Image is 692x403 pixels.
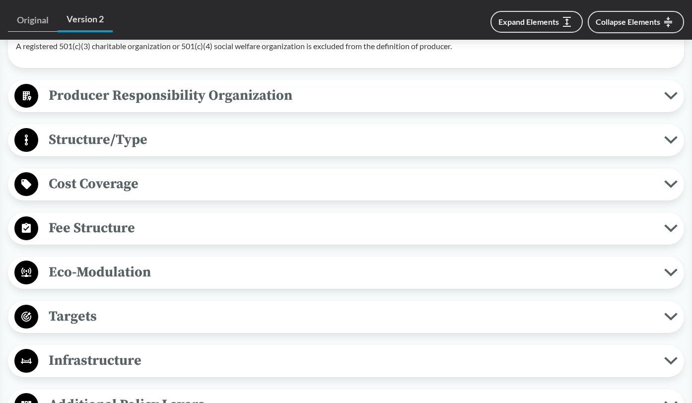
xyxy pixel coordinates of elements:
a: Version 2 [58,8,113,32]
span: Infrastructure [38,349,664,372]
span: Structure/Type [38,129,664,151]
button: Infrastructure [11,348,681,374]
button: Structure/Type [11,128,681,153]
span: Eco-Modulation [38,261,664,283]
a: Original [8,9,58,32]
button: Targets [11,304,681,330]
button: Cost Coverage [11,172,681,197]
button: Collapse Elements [588,11,684,33]
button: Producer Responsibility Organization [11,83,681,109]
span: Producer Responsibility Organization [38,84,664,107]
span: Fee Structure [38,217,664,239]
button: Eco-Modulation [11,260,681,285]
p: A registered 501(c)(3) charitable organization or 501(c)(4) social welfare organization is exclud... [16,40,676,52]
button: Expand Elements [490,11,583,33]
span: Targets [38,305,664,328]
button: Fee Structure [11,216,681,241]
span: Cost Coverage [38,173,664,195]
